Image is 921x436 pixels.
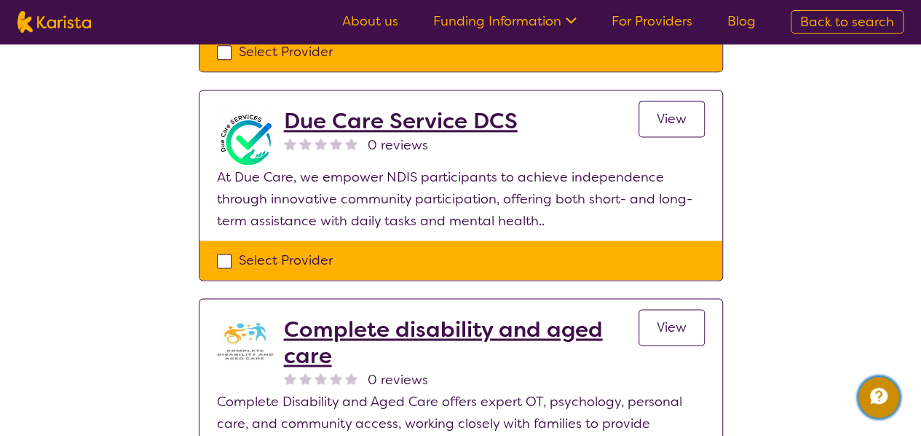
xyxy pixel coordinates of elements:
img: nonereviewstar [345,137,357,149]
img: nonereviewstar [330,372,342,384]
img: nonereviewstar [299,137,312,149]
a: Back to search [791,10,904,34]
img: Karista logo [17,11,91,33]
span: 0 reviews [368,369,428,391]
a: View [639,309,705,346]
p: At Due Care, we empower NDIS participants to achieve independence through innovative community pa... [217,166,705,232]
img: nonereviewstar [284,372,296,384]
img: nonereviewstar [345,372,357,384]
img: nonereviewstar [315,372,327,384]
img: nonereviewstar [299,372,312,384]
span: View [657,319,687,336]
a: For Providers [612,12,692,30]
img: nonereviewstar [284,137,296,149]
a: View [639,101,705,137]
a: About us [342,12,398,30]
span: Back to search [800,13,894,31]
a: Funding Information [433,12,577,30]
img: udlfdc68xctvrrrkpknz.jpg [217,316,275,365]
img: ppxf38cnarih3decgaop.png [217,108,275,166]
span: View [657,110,687,128]
span: 0 reviews [368,134,428,156]
a: Due Care Service DCS [284,108,518,134]
a: Blog [727,12,756,30]
img: nonereviewstar [330,137,342,149]
a: Complete disability and aged care [284,316,639,369]
img: nonereviewstar [315,137,327,149]
button: Channel Menu [858,377,899,418]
